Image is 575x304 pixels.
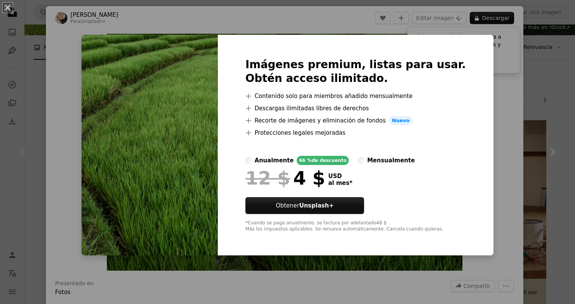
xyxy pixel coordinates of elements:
[297,156,349,165] div: 66 % de descuento
[82,35,218,255] img: premium_photo-1664116928607-896124327b11
[245,104,466,113] li: Descargas ilimitadas libres de derechos
[245,128,466,137] li: Protecciones legales mejoradas
[255,156,294,165] div: anualmente
[245,168,325,188] div: 4 $
[245,157,252,163] input: anualmente66 %de descuento
[367,156,415,165] div: mensualmente
[299,202,334,209] strong: Unsplash+
[389,116,413,125] span: Nuevo
[245,197,364,214] button: ObtenerUnsplash+
[245,116,466,125] li: Recorte de imágenes y eliminación de fondos
[245,58,466,85] h2: Imágenes premium, listas para usar. Obtén acceso ilimitado.
[328,173,352,180] span: USD
[245,92,466,101] li: Contenido solo para miembros añadido mensualmente
[328,180,352,186] span: al mes *
[358,157,364,163] input: mensualmente
[245,168,290,188] span: 12 $
[245,220,466,232] div: *Cuando se paga anualmente, se factura por adelantado 48 $ Más los impuestos aplicables. Se renue...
